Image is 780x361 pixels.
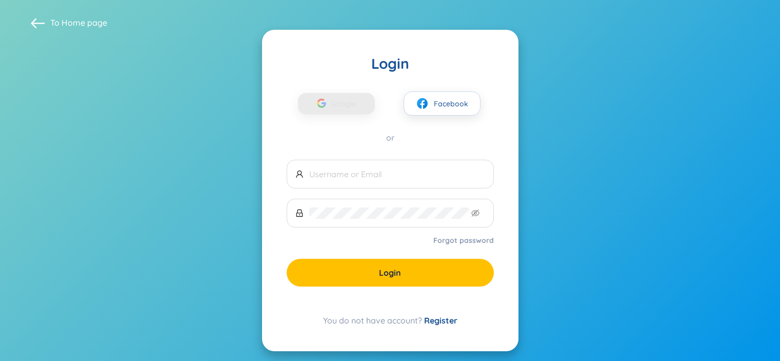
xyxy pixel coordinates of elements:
a: Home page [62,17,107,28]
span: Google [331,93,361,115]
span: Login [379,267,401,278]
img: facebook [416,97,429,110]
div: Login [287,54,494,73]
input: Username or Email [309,168,485,180]
button: facebookFacebook [404,91,481,116]
span: Facebook [434,98,468,109]
a: Register [424,315,457,326]
div: You do not have account? [287,314,494,327]
span: eye-invisible [471,209,479,217]
span: lock [295,209,304,217]
span: user [295,170,304,178]
button: Login [287,259,494,287]
div: or [287,132,494,143]
span: To [50,17,107,28]
button: Google [298,93,375,115]
a: Forgot password [433,235,494,245]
